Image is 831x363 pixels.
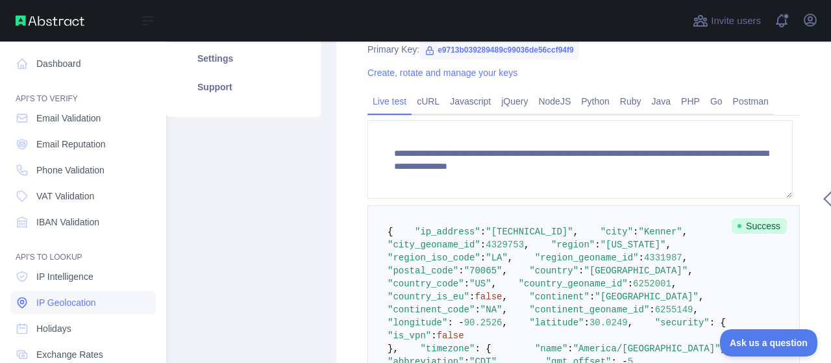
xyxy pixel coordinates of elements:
[519,279,628,289] span: "country_geoname_id"
[576,91,615,112] a: Python
[10,106,156,130] a: Email Validation
[420,344,475,354] span: "timezone"
[10,291,156,314] a: IP Geolocation
[502,305,507,315] span: ,
[682,253,688,263] span: ,
[388,344,399,354] span: },
[10,236,156,262] div: API'S TO LOOKUP
[628,318,633,328] span: ,
[412,91,445,112] a: cURL
[36,348,103,361] span: Exchange Rates
[584,318,589,328] span: :
[388,240,480,250] span: "city_geoname_id"
[10,158,156,182] a: Phone Validation
[573,344,721,354] span: "America/[GEOGRAPHIC_DATA]"
[567,344,573,354] span: :
[573,227,578,237] span: ,
[628,279,633,289] span: :
[710,318,726,328] span: : {
[644,253,682,263] span: 4331987
[36,322,71,335] span: Holidays
[496,91,533,112] a: jQuery
[464,266,502,276] span: "70065"
[486,240,524,250] span: 4329753
[529,292,589,302] span: "continent"
[633,279,671,289] span: 6252001
[615,91,647,112] a: Ruby
[182,73,305,101] a: Support
[182,44,305,73] a: Settings
[475,344,491,354] span: : {
[419,40,579,60] span: e9713b039289489c99036de56ccf94f9
[480,227,486,237] span: :
[508,253,513,263] span: ,
[502,266,507,276] span: ,
[388,227,393,237] span: {
[10,210,156,234] a: IBAN Validation
[464,279,469,289] span: :
[529,266,578,276] span: "country"
[10,265,156,288] a: IP Intelligence
[529,305,649,315] span: "continent_geoname_id"
[36,190,94,203] span: VAT Validation
[36,270,93,283] span: IP Intelligence
[367,43,800,56] div: Primary Key:
[524,240,529,250] span: ,
[36,216,99,229] span: IBAN Validation
[639,227,682,237] span: "Kenner"
[535,253,639,263] span: "region_geoname_id"
[671,279,676,289] span: ,
[728,91,774,112] a: Postman
[480,253,486,263] span: :
[388,292,469,302] span: "country_is_eu"
[486,227,573,237] span: "[TECHNICAL_ID]"
[595,292,699,302] span: "[GEOGRAPHIC_DATA]"
[655,305,693,315] span: 6255149
[601,240,666,250] span: "[US_STATE]"
[36,112,101,125] span: Email Validation
[705,91,728,112] a: Go
[633,227,638,237] span: :
[447,318,464,328] span: : -
[688,266,693,276] span: ,
[36,296,96,309] span: IP Geolocation
[431,331,436,341] span: :
[475,292,502,302] span: false
[437,331,464,341] span: false
[388,305,475,315] span: "continent_code"
[475,305,480,315] span: :
[480,240,486,250] span: :
[578,266,584,276] span: :
[445,91,496,112] a: Javascript
[388,318,447,328] span: "longitude"
[693,305,699,315] span: ,
[388,331,431,341] span: "is_vpn"
[388,279,464,289] span: "country_code"
[388,253,480,263] span: "region_iso_code"
[589,318,628,328] span: 30.0249
[469,292,475,302] span: :
[595,240,600,250] span: :
[551,240,595,250] span: "region"
[682,227,688,237] span: ,
[36,164,105,177] span: Phone Validation
[491,279,497,289] span: ,
[415,227,480,237] span: "ip_address"
[486,253,508,263] span: "LA"
[367,91,412,112] a: Live test
[589,292,595,302] span: :
[10,52,156,75] a: Dashboard
[10,184,156,208] a: VAT Validation
[10,78,156,104] div: API'S TO VERIFY
[367,68,517,78] a: Create, rotate and manage your keys
[502,292,507,302] span: ,
[584,266,688,276] span: "[GEOGRAPHIC_DATA]"
[535,344,567,354] span: "name"
[10,317,156,340] a: Holidays
[720,329,818,357] iframe: Toggle Customer Support
[711,14,761,29] span: Invite users
[666,240,671,250] span: ,
[458,266,464,276] span: :
[601,227,633,237] span: "city"
[469,279,491,289] span: "US"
